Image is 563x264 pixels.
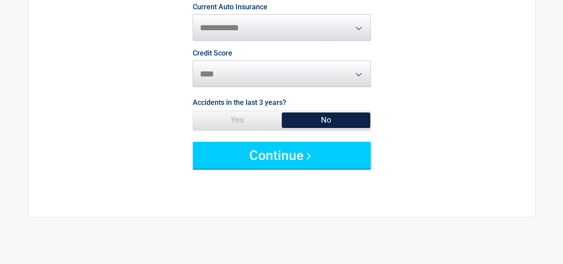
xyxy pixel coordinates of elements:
[282,111,370,129] span: No
[193,4,267,11] label: Current Auto Insurance
[193,96,286,108] label: Accidents in the last 3 years?
[193,50,232,57] label: Credit Score
[193,111,282,129] span: Yes
[193,142,371,168] button: Continue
